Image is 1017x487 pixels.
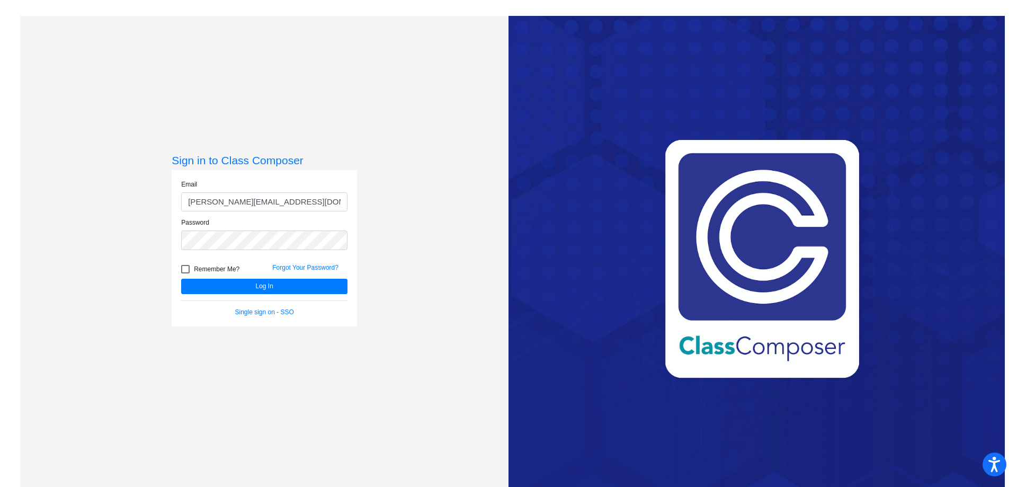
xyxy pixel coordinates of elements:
[272,264,338,271] a: Forgot Your Password?
[181,279,347,294] button: Log In
[172,154,357,167] h3: Sign in to Class Composer
[235,308,294,316] a: Single sign on - SSO
[194,263,239,276] span: Remember Me?
[181,218,209,227] label: Password
[181,180,197,189] label: Email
